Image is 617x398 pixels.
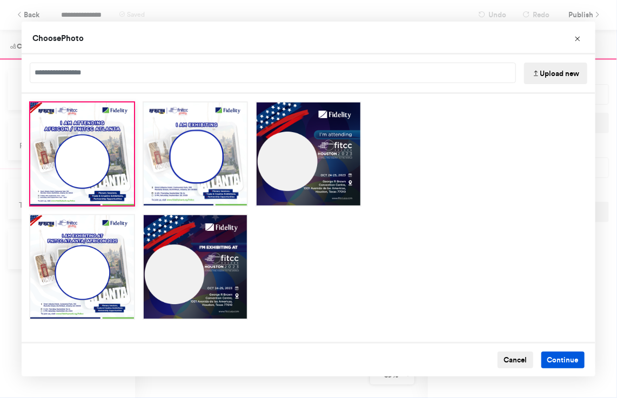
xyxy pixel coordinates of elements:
[498,352,533,369] button: Cancel
[524,63,587,84] button: Upload new
[563,344,604,385] iframe: Drift Widget Chat Controller
[541,352,585,369] button: Continue
[32,33,84,43] span: Choose Photo
[22,22,595,376] div: Choose Image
